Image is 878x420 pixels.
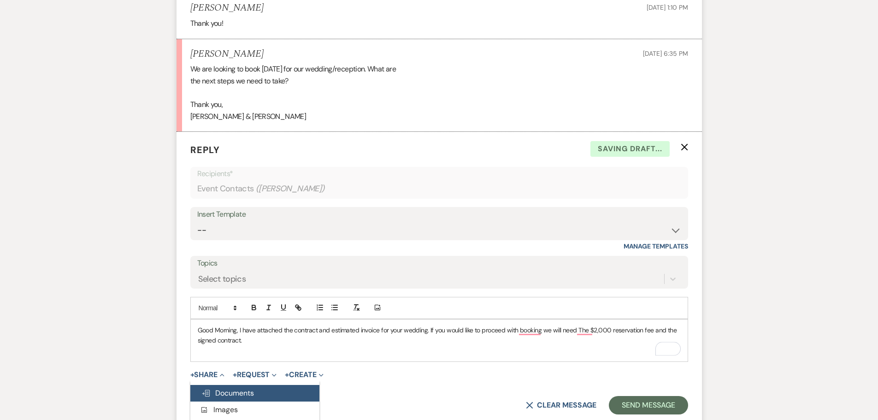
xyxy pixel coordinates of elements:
[624,242,688,250] a: Manage Templates
[190,18,688,30] div: Thank you!
[200,405,238,414] span: Images
[233,371,277,379] button: Request
[526,402,596,409] button: Clear message
[190,2,264,14] h5: [PERSON_NAME]
[190,48,264,60] h5: [PERSON_NAME]
[197,180,681,198] div: Event Contacts
[197,257,681,270] label: Topics
[190,402,319,418] button: Images
[643,49,688,58] span: [DATE] 6:35 PM
[647,3,688,12] span: [DATE] 1:10 PM
[190,144,220,156] span: Reply
[201,388,254,398] span: Documents
[198,272,246,285] div: Select topics
[190,63,688,122] div: We are looking to book [DATE] for our wedding/reception. What are the next steps we need to take?...
[190,385,319,402] button: Documents
[198,325,681,346] p: Good Morning, I have attached the contract and estimated invoice for your wedding. If you would l...
[609,396,688,414] button: Send Message
[590,141,670,157] span: Saving draft...
[190,371,194,379] span: +
[256,183,325,195] span: ( [PERSON_NAME] )
[285,371,289,379] span: +
[233,371,237,379] span: +
[285,371,323,379] button: Create
[197,208,681,221] div: Insert Template
[191,319,688,361] div: To enrich screen reader interactions, please activate Accessibility in Grammarly extension settings
[197,168,681,180] p: Recipients*
[190,371,225,379] button: Share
